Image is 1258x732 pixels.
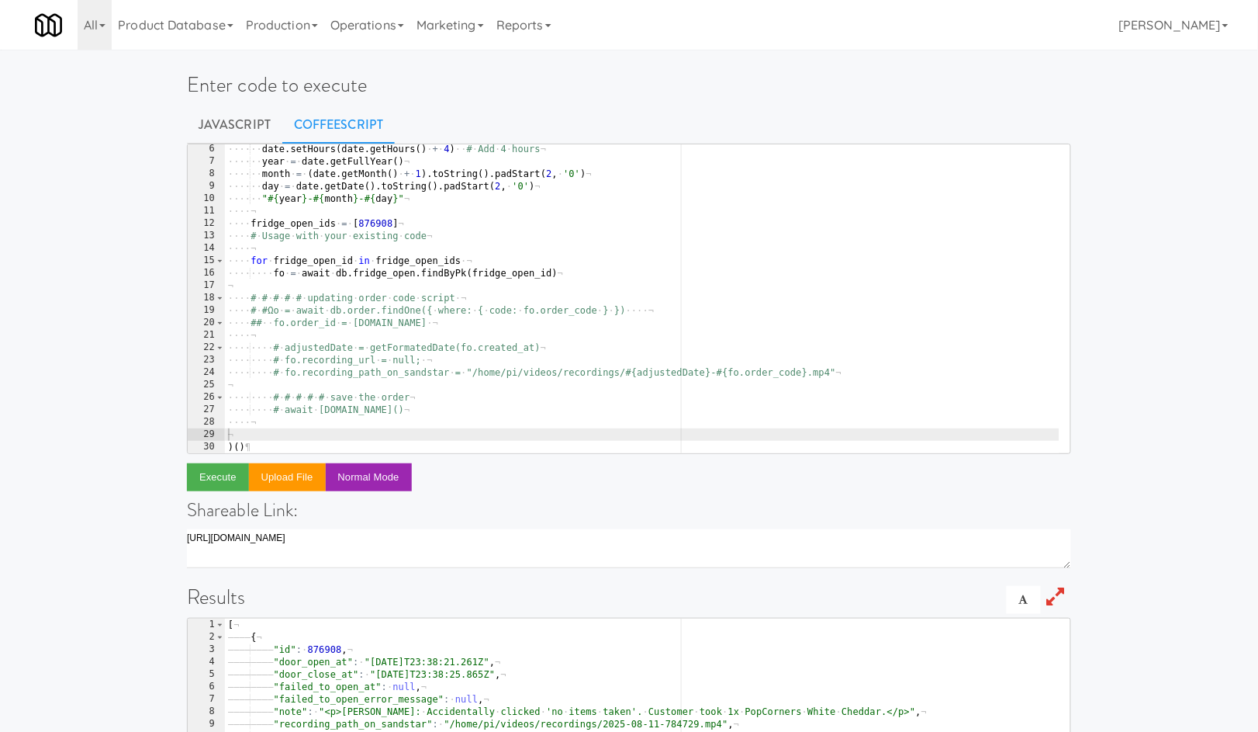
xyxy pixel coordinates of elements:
textarea: lorem://ipsumd.sitametcons.adi/elitsed?doei=T4IncIDiD08UtlAbO5etd5MA86AlIqUA7ENIMADMinIMvEnIA8qUI... [187,529,1071,568]
div: 12 [188,217,225,230]
div: 18 [188,292,225,304]
div: 2 [188,631,225,644]
div: 24 [188,366,225,379]
div: 6 [188,681,225,693]
div: 7 [188,155,225,168]
div: 8 [188,706,225,718]
div: 30 [188,441,225,453]
div: 13 [188,230,225,242]
div: 19 [188,304,225,317]
div: 9 [188,180,225,193]
div: 16 [188,267,225,279]
div: 3 [188,644,225,656]
div: 17 [188,279,225,292]
h4: Shareable Link: [187,500,1071,520]
div: 5 [188,668,225,681]
div: 21 [188,329,225,342]
div: 10 [188,193,225,205]
div: 11 [188,205,225,217]
div: 29 [188,428,225,441]
h1: Enter code to execute [187,74,1071,96]
div: 15 [188,255,225,267]
button: Execute [187,463,249,491]
div: 27 [188,404,225,416]
div: 1 [188,619,225,631]
div: 25 [188,379,225,391]
div: 4 [188,656,225,668]
img: Micromart [35,12,62,39]
div: 9 [188,718,225,730]
div: 6 [188,143,225,155]
a: CoffeeScript [282,106,395,144]
div: 28 [188,416,225,428]
button: Upload file [249,463,326,491]
button: Normal Mode [326,463,412,491]
div: 22 [188,342,225,354]
div: 26 [188,391,225,404]
div: 20 [188,317,225,329]
div: 14 [188,242,225,255]
div: 8 [188,168,225,180]
div: 23 [188,354,225,366]
a: Javascript [187,106,282,144]
div: 7 [188,693,225,706]
h1: Results [187,586,1071,609]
